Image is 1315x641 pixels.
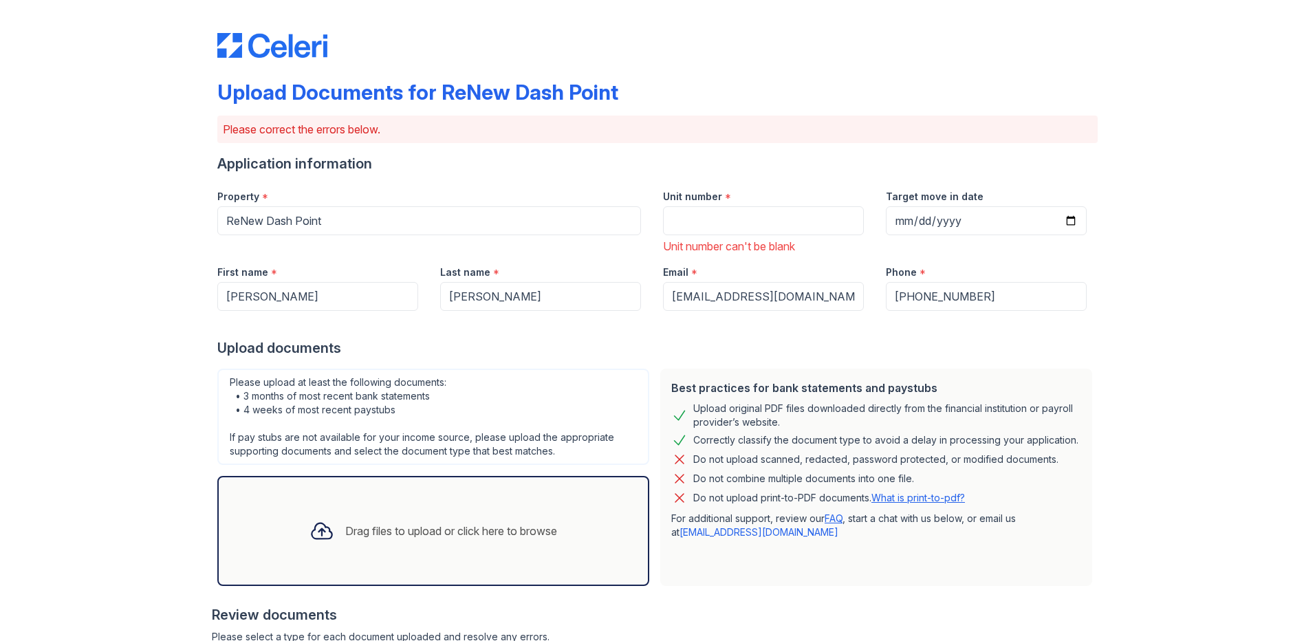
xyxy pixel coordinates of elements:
[217,33,327,58] img: CE_Logo_Blue-a8612792a0a2168367f1c8372b55b34899dd931a85d93a1a3d3e32e68fde9ad4.png
[671,380,1081,396] div: Best practices for bank statements and paystubs
[886,190,983,204] label: Target move in date
[217,265,268,279] label: First name
[663,190,722,204] label: Unit number
[693,491,965,505] p: Do not upload print-to-PDF documents.
[440,265,490,279] label: Last name
[217,80,618,105] div: Upload Documents for ReNew Dash Point
[217,369,649,465] div: Please upload at least the following documents: • 3 months of most recent bank statements • 4 wee...
[663,265,688,279] label: Email
[217,338,1098,358] div: Upload documents
[217,154,1098,173] div: Application information
[825,512,843,524] a: FAQ
[663,238,864,254] div: Unit number can't be blank
[693,470,914,487] div: Do not combine multiple documents into one file.
[680,526,838,538] a: [EMAIL_ADDRESS][DOMAIN_NAME]
[693,451,1058,468] div: Do not upload scanned, redacted, password protected, or modified documents.
[217,190,259,204] label: Property
[345,523,557,539] div: Drag files to upload or click here to browse
[886,265,917,279] label: Phone
[693,402,1081,429] div: Upload original PDF files downloaded directly from the financial institution or payroll provider’...
[212,605,1098,624] div: Review documents
[871,492,965,503] a: What is print-to-pdf?
[671,512,1081,539] p: For additional support, review our , start a chat with us below, or email us at
[693,432,1078,448] div: Correctly classify the document type to avoid a delay in processing your application.
[223,121,1092,138] p: Please correct the errors below.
